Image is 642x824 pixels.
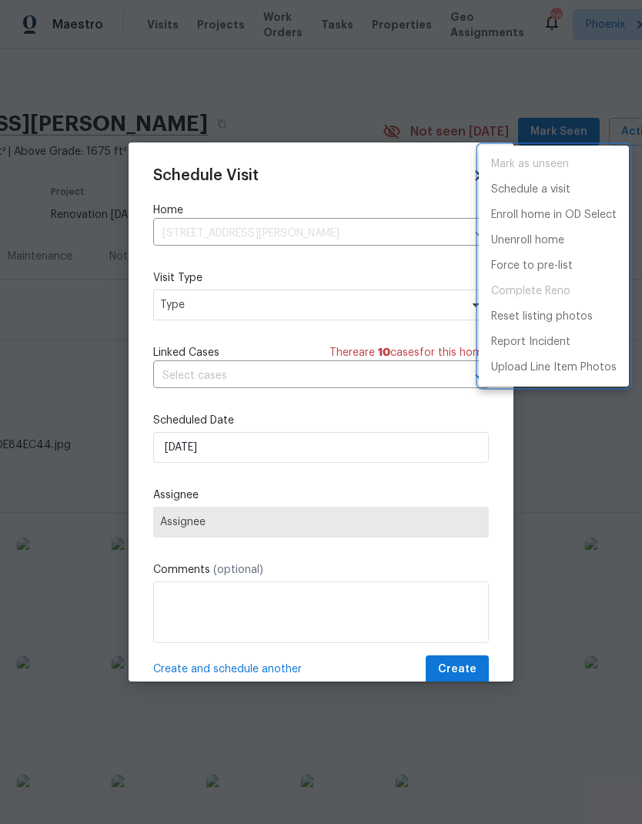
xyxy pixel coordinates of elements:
p: Force to pre-list [491,258,573,274]
p: Reset listing photos [491,309,593,325]
p: Enroll home in OD Select [491,207,617,223]
p: Upload Line Item Photos [491,360,617,376]
p: Schedule a visit [491,182,570,198]
span: Project is already completed [479,279,629,304]
p: Report Incident [491,334,570,350]
p: Unenroll home [491,233,564,249]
